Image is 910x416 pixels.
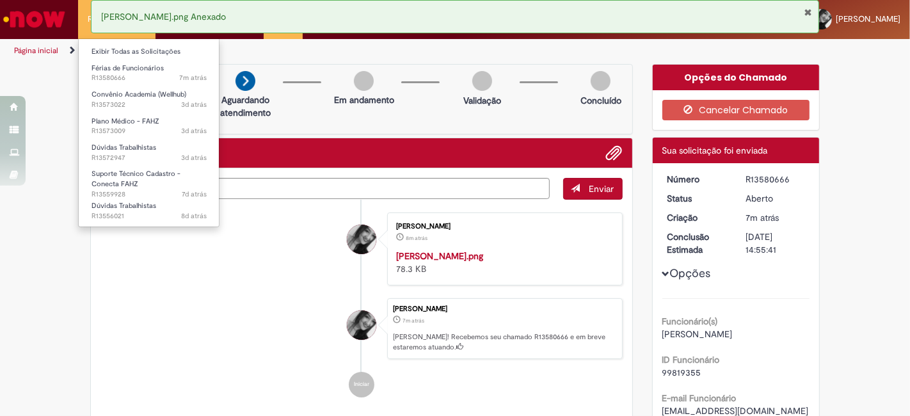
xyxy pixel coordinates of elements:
[662,367,701,378] span: 99819355
[79,115,220,138] a: Aberto R13573009 : Plano Médico - FAHZ
[662,100,810,120] button: Cancelar Chamado
[746,212,779,223] time: 30/09/2025 10:55:36
[181,153,207,163] time: 27/09/2025 12:04:59
[181,100,207,109] time: 27/09/2025 12:55:33
[181,211,207,221] time: 22/09/2025 15:49:03
[79,167,220,195] a: Aberto R13559928 : Suporte Técnico Cadastro - Conecta FAHZ
[658,173,737,186] dt: Número
[591,71,611,91] img: img-circle-grey.png
[214,93,276,119] p: Aguardando atendimento
[396,223,609,230] div: [PERSON_NAME]
[92,73,207,83] span: R13580666
[100,200,623,411] ul: Histórico de tíquete
[746,173,805,186] div: R13580666
[406,234,427,242] span: 8m atrás
[79,141,220,164] a: Aberto R13572947 : Dúvidas Trabalhistas
[347,310,376,340] div: Gabriela Raquel Fonseca
[463,94,501,107] p: Validação
[92,116,159,126] span: Plano Médico - FAHZ
[653,65,820,90] div: Opções do Chamado
[804,7,812,17] button: Fechar Notificação
[100,298,623,360] li: Gabriela Raquel Fonseca
[472,71,492,91] img: img-circle-grey.png
[746,212,779,223] span: 7m atrás
[662,145,768,156] span: Sua solicitação foi enviada
[393,332,616,352] p: [PERSON_NAME]! Recebemos seu chamado R13580666 e em breve estaremos atuando.
[580,94,621,107] p: Concluído
[182,189,207,199] time: 23/09/2025 15:44:01
[92,211,207,221] span: R13556021
[78,38,220,227] ul: Requisições
[746,192,805,205] div: Aberto
[79,199,220,223] a: Aberto R13556021 : Dúvidas Trabalhistas
[92,100,207,110] span: R13573022
[836,13,900,24] span: [PERSON_NAME]
[396,250,483,262] a: [PERSON_NAME].png
[662,316,718,327] b: Funcionário(s)
[1,6,67,32] img: ServiceNow
[658,211,737,224] dt: Criação
[92,201,156,211] span: Dúvidas Trabalhistas
[354,71,374,91] img: img-circle-grey.png
[662,392,737,404] b: E-mail Funcionário
[88,13,132,26] span: Requisições
[406,234,427,242] time: 30/09/2025 10:54:30
[101,11,226,22] span: [PERSON_NAME].png Anexado
[396,250,609,275] div: 78.3 KB
[746,230,805,256] div: [DATE] 14:55:41
[403,317,424,324] time: 30/09/2025 10:55:36
[182,189,207,199] span: 7d atrás
[10,39,597,63] ul: Trilhas de página
[92,153,207,163] span: R13572947
[347,225,376,254] div: Gabriela Raquel Fonseca
[179,73,207,83] time: 30/09/2025 10:55:38
[92,169,180,189] span: Suporte Técnico Cadastro - Conecta FAHZ
[662,354,720,365] b: ID Funcionário
[662,328,733,340] span: [PERSON_NAME]
[606,145,623,161] button: Adicionar anexos
[746,211,805,224] div: 30/09/2025 10:55:36
[181,211,207,221] span: 8d atrás
[179,73,207,83] span: 7m atrás
[658,192,737,205] dt: Status
[235,71,255,91] img: arrow-next.png
[79,61,220,85] a: Aberto R13580666 : Férias de Funcionários
[334,93,394,106] p: Em andamento
[181,126,207,136] span: 3d atrás
[181,153,207,163] span: 3d atrás
[589,183,614,195] span: Enviar
[92,126,207,136] span: R13573009
[79,45,220,59] a: Exibir Todas as Solicitações
[100,178,550,199] textarea: Digite sua mensagem aqui...
[563,178,623,200] button: Enviar
[403,317,424,324] span: 7m atrás
[92,143,156,152] span: Dúvidas Trabalhistas
[92,90,186,99] span: Convênio Academia (Wellhub)
[393,305,616,313] div: [PERSON_NAME]
[658,230,737,256] dt: Conclusão Estimada
[92,63,164,73] span: Férias de Funcionários
[14,45,58,56] a: Página inicial
[92,189,207,200] span: R13559928
[181,126,207,136] time: 27/09/2025 12:43:28
[79,88,220,111] a: Aberto R13573022 : Convênio Academia (Wellhub)
[181,100,207,109] span: 3d atrás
